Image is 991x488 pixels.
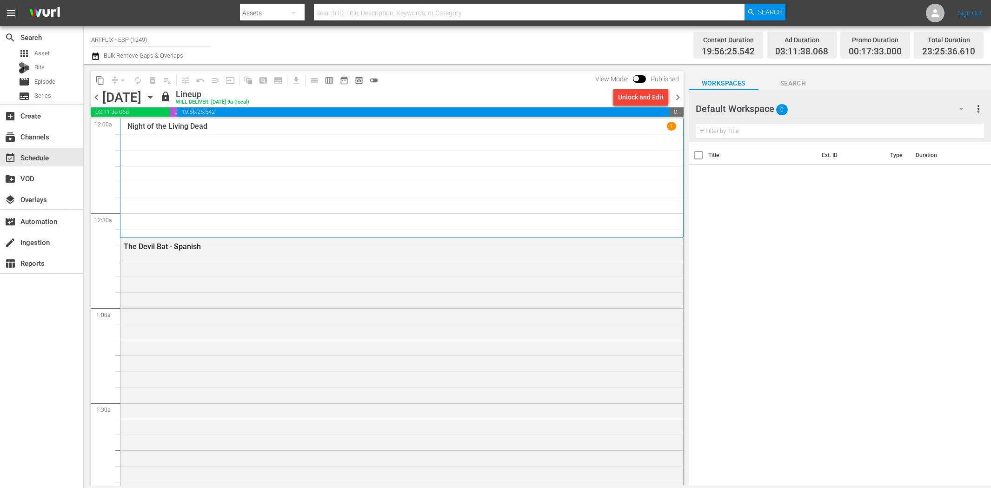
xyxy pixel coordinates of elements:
[22,2,67,24] img: ans4CAIJ8jUAAAAAAAAAAAAAAAAAAAAAAAAgQb4GAAAAAAAAAAAAAAAAAAAAAAAAJMjXAAAAAAAAAAAAAAAAAAAAAAAAgAT5G...
[34,63,45,72] span: Bits
[175,71,193,89] span: Customize Events
[102,52,183,59] span: Bulk Remove Gaps & Overlaps
[6,7,17,19] span: menu
[34,49,50,58] span: Asset
[325,76,334,85] span: calendar_view_week_outlined
[646,75,684,83] span: Published
[849,46,902,57] span: 00:17:33.000
[34,77,55,86] span: Episode
[369,76,379,85] span: toggle_off
[5,152,16,164] span: Schedule
[618,89,664,106] div: Unlock and Edit
[208,73,223,88] span: Fill episodes with ad slates
[304,71,322,89] span: Day Calendar View
[145,73,160,88] span: Select an event to delete
[271,73,286,88] span: Create Series Block
[849,33,902,46] div: Promo Duration
[910,142,966,168] th: Duration
[238,71,256,89] span: Refresh All Search Blocks
[5,173,16,185] span: VOD
[127,122,207,131] p: Night of the Living Dead
[758,4,783,20] span: Search
[672,92,684,103] span: chevron_right
[775,33,828,46] div: Ad Duration
[591,75,633,83] span: View Mode:
[5,258,16,269] span: Reports
[758,78,828,89] span: Search
[5,32,16,43] span: Search
[776,100,788,119] span: 0
[352,73,366,88] span: View Backup
[5,237,16,248] span: Ingestion
[922,33,975,46] div: Total Duration
[613,89,668,106] button: Unlock and Edit
[160,91,171,102] span: lock
[973,103,984,114] span: more_vert
[696,96,972,122] div: Default Workspace
[5,216,16,227] span: Automation
[19,48,30,59] span: Asset
[160,73,175,88] span: Clear Lineup
[124,242,628,251] div: The Devil Bat - Spanish
[223,73,238,88] span: Update Metadata from Key Asset
[95,76,105,85] span: content_copy
[107,73,130,88] span: Remove Gaps & Overlaps
[885,142,910,168] th: Type
[19,76,30,87] span: Episode
[339,76,349,85] span: date_range_outlined
[958,9,982,17] a: Sign Out
[322,73,337,88] span: Week Calendar View
[93,73,107,88] span: Copy Lineup
[176,99,249,106] div: WILL DELIVER: [DATE] 9a (local)
[689,78,758,89] span: Workspaces
[91,92,102,103] span: chevron_left
[669,107,683,117] span: 00:34:23.390
[177,107,669,117] span: 19:56:25.542
[708,142,817,168] th: Title
[5,132,16,143] span: Channels
[366,73,381,88] span: 24 hours Lineup View is OFF
[354,76,364,85] span: preview_outlined
[973,98,984,120] button: more_vert
[286,71,304,89] span: Download as CSV
[922,46,975,57] span: 23:25:36.610
[19,91,30,102] span: Series
[102,90,141,105] div: [DATE]
[256,73,271,88] span: Create Search Block
[702,33,755,46] div: Content Duration
[702,46,755,57] span: 19:56:25.542
[5,111,16,122] span: Create
[5,194,16,205] span: Overlays
[670,123,673,129] p: 1
[170,107,177,117] span: 00:17:33.000
[34,91,51,100] span: Series
[176,89,249,99] div: Lineup
[633,75,639,82] span: Toggle to switch from Published to Draft view.
[745,4,785,20] button: Search
[775,46,828,57] span: 03:11:38.068
[19,62,30,73] div: Bits
[130,73,145,88] span: Loop Content
[337,73,352,88] span: Month Calendar View
[91,107,170,117] span: 03:11:38.068
[193,73,208,88] span: Revert to Primary Episode
[816,142,884,168] th: Ext. ID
